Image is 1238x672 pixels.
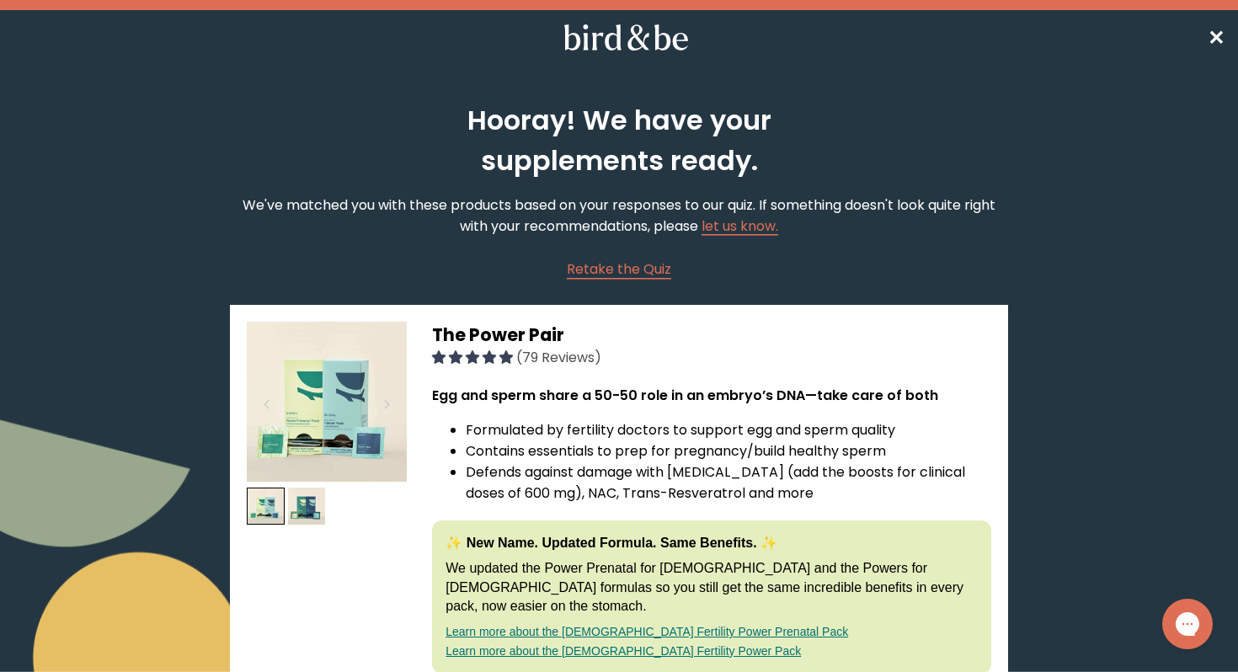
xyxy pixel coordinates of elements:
iframe: Gorgias live chat messenger [1154,593,1221,655]
span: The Power Pair [432,323,564,347]
img: thumbnail image [247,488,285,525]
span: Retake the Quiz [567,259,671,279]
li: Defends against damage with [MEDICAL_DATA] (add the boosts for clinical doses of 600 mg), NAC, Tr... [466,461,991,504]
li: Formulated by fertility doctors to support egg and sperm quality [466,419,991,440]
img: thumbnail image [247,322,407,482]
span: (79 Reviews) [516,348,601,367]
span: 4.92 stars [432,348,516,367]
a: Learn more about the [DEMOGRAPHIC_DATA] Fertility Power Pack [446,644,801,658]
strong: Egg and sperm share a 50-50 role in an embryo’s DNA—take care of both [432,386,938,405]
strong: ✨ New Name. Updated Formula. Same Benefits. ✨ [446,536,777,550]
img: thumbnail image [288,488,326,525]
li: Contains essentials to prep for pregnancy/build healthy sperm [466,440,991,461]
span: ✕ [1208,24,1225,51]
a: Retake the Quiz [567,259,671,280]
a: ✕ [1208,23,1225,52]
a: Learn more about the [DEMOGRAPHIC_DATA] Fertility Power Prenatal Pack [446,625,848,638]
p: We updated the Power Prenatal for [DEMOGRAPHIC_DATA] and the Powers for [DEMOGRAPHIC_DATA] formul... [446,559,978,616]
p: We've matched you with these products based on your responses to our quiz. If something doesn't l... [230,195,1008,237]
a: let us know. [702,216,778,236]
h2: Hooray! We have your supplements ready. [386,100,852,181]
